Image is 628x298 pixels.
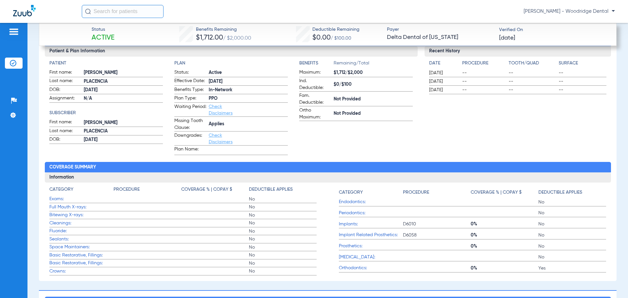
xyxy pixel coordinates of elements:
span: No [538,221,606,227]
span: Space Maintainers: [49,244,113,251]
h4: Subscriber [49,110,163,116]
span: Active [209,69,288,76]
span: Orthodontics: [339,265,403,272]
img: Zuub Logo [13,5,36,16]
span: Full Mouth X-rays: [49,204,113,211]
span: Periodontics: [339,210,403,217]
span: Assignment: [49,95,81,103]
span: Plan Type: [174,95,206,103]
span: No [249,268,317,274]
span: [DATE] [84,136,163,143]
span: No [249,252,317,258]
app-breakdown-title: Benefits [299,60,334,69]
span: Benefits Type: [174,86,206,94]
span: PPO [209,95,288,102]
span: -- [509,87,556,93]
span: No [249,228,317,235]
app-breakdown-title: Deductible Applies [538,186,606,198]
span: Yes [538,265,606,272]
span: Deductible Remaining [312,26,359,33]
h4: Plan [174,60,288,67]
span: PLACENCIA [84,128,163,135]
span: $1,712/$2,000 [334,69,413,76]
span: 0% [471,221,538,227]
span: Fluoride: [49,228,113,235]
span: -- [462,87,507,93]
span: -- [559,87,606,93]
span: In-Network [209,87,288,94]
h4: Date [429,60,457,67]
span: [DATE] [429,78,457,85]
span: First name: [49,119,81,127]
a: Check Disclaimers [209,133,233,144]
span: $0/$100 [334,81,413,88]
img: hamburger-icon [9,28,19,36]
app-breakdown-title: Category [339,186,403,198]
span: [PERSON_NAME] [84,119,163,126]
span: Status [92,26,114,33]
span: Maximum: [299,69,331,77]
span: Implants: [339,221,403,228]
span: Last name: [49,128,81,135]
span: Verified On [499,26,606,33]
span: No [249,236,317,242]
span: [DATE] [429,87,457,93]
span: / $2,000.00 [223,36,251,41]
span: DOB: [49,86,81,94]
span: No [538,243,606,250]
h4: Procedure [462,60,507,67]
span: -- [559,78,606,85]
span: -- [509,70,556,76]
span: Endodontics: [339,199,403,205]
h4: Patient [49,60,163,67]
input: Search for patients [82,5,164,18]
span: [DATE] [429,70,457,76]
app-breakdown-title: Procedure [403,186,471,198]
span: No [249,220,317,226]
span: -- [559,70,606,76]
h4: Deductible Applies [249,186,293,193]
span: D6058 [403,232,471,238]
span: Applies [209,121,288,128]
h3: Recent History [425,46,611,57]
h4: Procedure [113,186,140,193]
span: Basic Restorative, Fillings: [49,252,113,259]
span: Payer [387,26,494,33]
span: Exams: [49,196,113,202]
span: Cleanings: [49,220,113,227]
h4: Coverage % | Copay $ [471,189,522,196]
span: Fam. Deductible: [299,92,331,106]
span: Benefits Remaining [196,26,251,33]
span: First name: [49,69,81,77]
span: DOB: [49,136,81,144]
span: Sealants: [49,236,113,243]
span: No [249,212,317,219]
app-breakdown-title: Deductible Applies [249,186,317,195]
h4: Benefits [299,60,334,67]
h2: Coverage Summary [45,162,611,172]
span: [DATE] [84,87,163,94]
span: Downgrades: [174,132,206,145]
span: $1,712.00 [196,34,223,41]
span: No [538,254,606,260]
app-breakdown-title: Coverage % | Copay $ [471,186,538,198]
span: Last name: [49,78,81,85]
h4: Coverage % | Copay $ [181,186,232,193]
span: Basic Restorative, Fillings: [49,260,113,267]
a: Check Disclaimers [209,104,233,115]
span: Missing Tooth Clause: [174,117,206,131]
span: Implant Related Prosthetics: [339,232,403,238]
span: [DATE] [209,78,288,85]
span: Status: [174,69,206,77]
span: Bitewing X-rays: [49,212,113,219]
span: [DATE] [499,34,515,42]
img: Search Icon [85,9,91,14]
span: D6010 [403,221,471,227]
app-breakdown-title: Procedure [462,60,507,69]
span: -- [509,78,556,85]
span: $0.00 [312,34,331,41]
span: Remaining/Total [334,60,413,69]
